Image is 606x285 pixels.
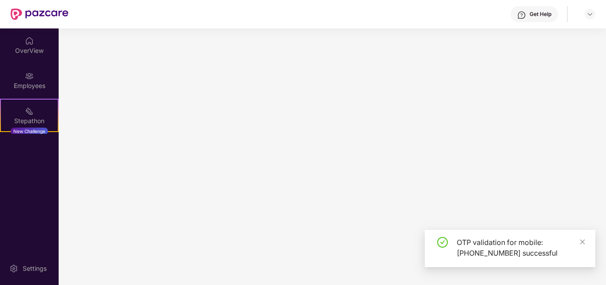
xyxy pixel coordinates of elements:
[579,239,586,245] span: close
[1,116,58,125] div: Stepathon
[9,264,18,273] img: svg+xml;base64,PHN2ZyBpZD0iU2V0dGluZy0yMHgyMCIgeG1sbnM9Imh0dHA6Ly93d3cudzMub3JnLzIwMDAvc3ZnIiB3aW...
[25,36,34,45] img: svg+xml;base64,PHN2ZyBpZD0iSG9tZSIgeG1sbnM9Imh0dHA6Ly93d3cudzMub3JnLzIwMDAvc3ZnIiB3aWR0aD0iMjAiIG...
[586,11,594,18] img: svg+xml;base64,PHN2ZyBpZD0iRHJvcGRvd24tMzJ4MzIiIHhtbG5zPSJodHRwOi8vd3d3LnczLm9yZy8yMDAwL3N2ZyIgd2...
[20,264,49,273] div: Settings
[457,237,585,258] div: OTP validation for mobile: [PHONE_NUMBER] successful
[530,11,551,18] div: Get Help
[25,107,34,116] img: svg+xml;base64,PHN2ZyB4bWxucz0iaHR0cDovL3d3dy53My5vcmcvMjAwMC9zdmciIHdpZHRoPSIyMSIgaGVpZ2h0PSIyMC...
[437,237,448,248] span: check-circle
[11,128,48,135] div: New Challenge
[517,11,526,20] img: svg+xml;base64,PHN2ZyBpZD0iSGVscC0zMngzMiIgeG1sbnM9Imh0dHA6Ly93d3cudzMub3JnLzIwMDAvc3ZnIiB3aWR0aD...
[25,72,34,80] img: svg+xml;base64,PHN2ZyBpZD0iRW1wbG95ZWVzIiB4bWxucz0iaHR0cDovL3d3dy53My5vcmcvMjAwMC9zdmciIHdpZHRoPS...
[11,8,68,20] img: New Pazcare Logo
